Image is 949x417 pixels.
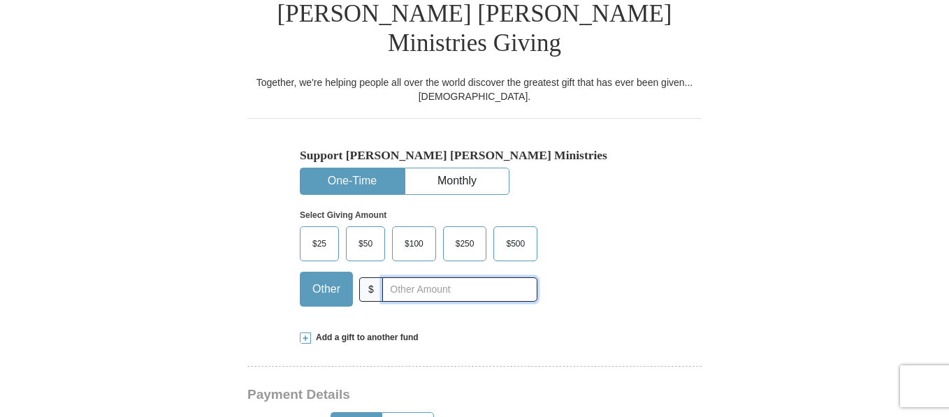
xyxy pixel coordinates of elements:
[300,210,386,220] strong: Select Giving Amount
[382,277,537,302] input: Other Amount
[405,168,509,194] button: Monthly
[247,387,604,403] h3: Payment Details
[305,279,347,300] span: Other
[305,233,333,254] span: $25
[359,277,383,302] span: $
[352,233,379,254] span: $50
[398,233,430,254] span: $100
[499,233,532,254] span: $500
[311,332,419,344] span: Add a gift to another fund
[247,75,702,103] div: Together, we're helping people all over the world discover the greatest gift that has ever been g...
[300,148,649,163] h5: Support [PERSON_NAME] [PERSON_NAME] Ministries
[300,168,404,194] button: One-Time
[449,233,481,254] span: $250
